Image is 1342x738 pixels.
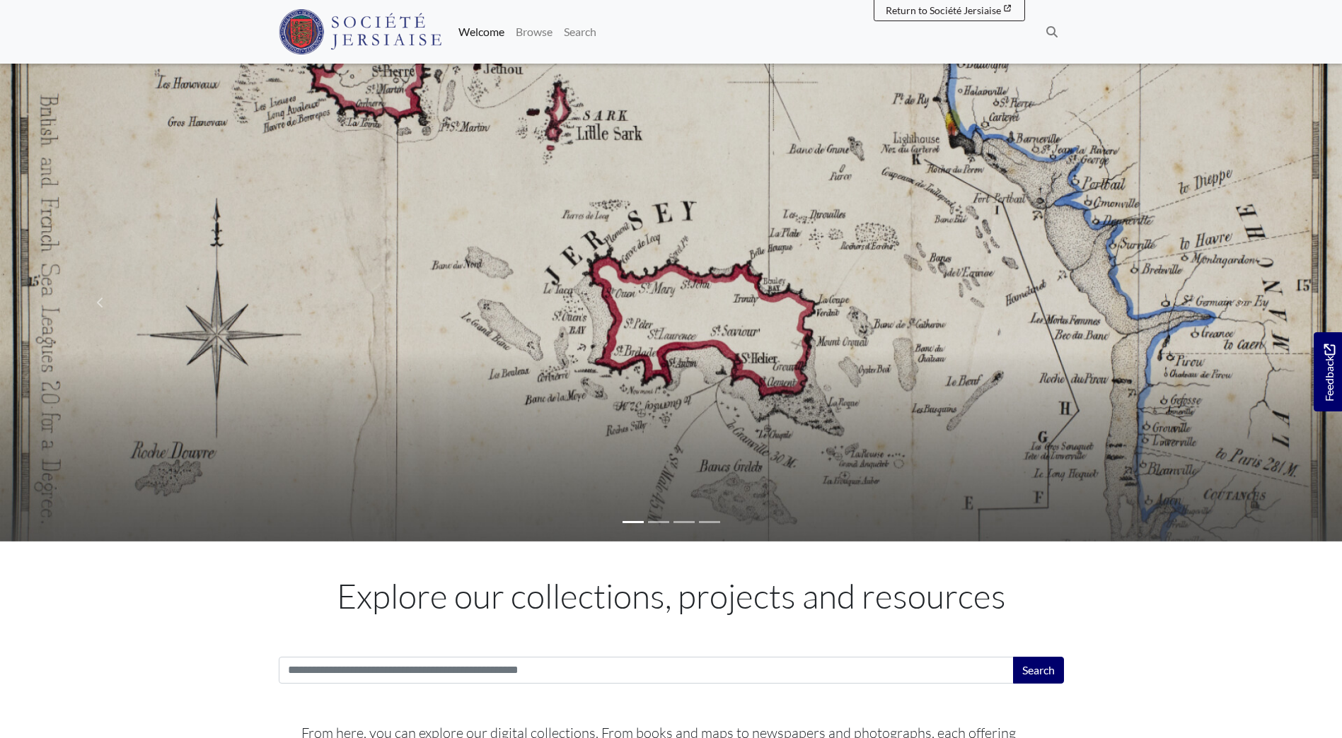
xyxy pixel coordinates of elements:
[453,18,510,46] a: Welcome
[1140,64,1342,541] a: Move to next slideshow image
[279,6,442,58] a: Société Jersiaise logo
[279,9,442,54] img: Société Jersiaise
[1013,657,1064,684] button: Search
[558,18,602,46] a: Search
[279,575,1064,616] h1: Explore our collections, projects and resources
[886,4,1001,16] span: Return to Société Jersiaise
[279,657,1014,684] input: Search this collection...
[510,18,558,46] a: Browse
